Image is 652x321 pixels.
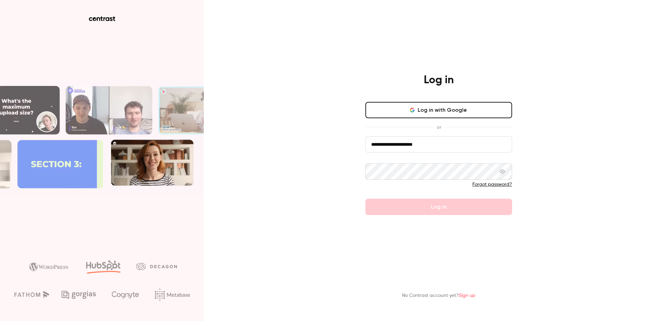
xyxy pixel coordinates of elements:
[459,293,475,298] a: Sign up
[424,73,454,87] h4: Log in
[433,124,445,131] span: or
[472,182,512,187] a: Forgot password?
[365,102,512,118] button: Log in with Google
[136,263,177,270] img: decagon
[402,292,475,299] p: No Contrast account yet?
